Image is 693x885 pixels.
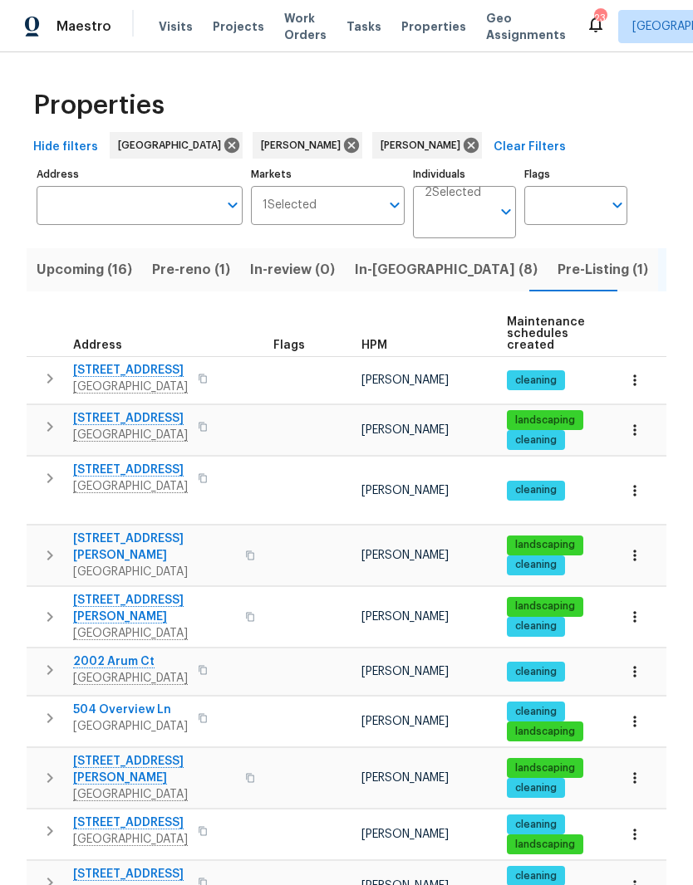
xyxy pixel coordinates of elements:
span: [PERSON_NAME] [361,666,449,677]
span: Upcoming (16) [37,258,132,281]
span: Pre-Listing (1) [558,258,648,281]
label: Flags [524,169,627,179]
span: Geo Assignments [486,10,566,43]
span: Visits [159,18,193,35]
span: Hide filters [33,137,98,158]
span: [STREET_ADDRESS][PERSON_NAME] [73,531,235,564]
span: [PERSON_NAME] [361,485,449,496]
span: In-review (0) [250,258,335,281]
span: [PERSON_NAME] [381,137,467,154]
button: Hide filters [27,132,105,163]
span: cleaning [509,781,563,795]
div: [PERSON_NAME] [253,132,362,159]
span: [PERSON_NAME] [361,772,449,784]
button: Open [606,193,629,217]
span: [PERSON_NAME] [361,374,449,386]
span: In-[GEOGRAPHIC_DATA] (8) [355,258,538,281]
span: Pre-reno (1) [152,258,230,281]
button: Open [221,193,244,217]
span: Properties [33,97,165,114]
button: Open [494,200,518,223]
span: HPM [361,340,387,351]
span: Address [73,340,122,351]
span: cleaning [509,665,563,679]
span: Flags [273,340,305,351]
div: 23 [594,10,606,27]
span: [PERSON_NAME] [361,424,449,436]
button: Open [383,193,406,217]
span: landscaping [509,838,582,852]
span: cleaning [509,869,563,883]
span: [PERSON_NAME] [361,611,449,623]
span: [PERSON_NAME] [361,829,449,840]
span: Properties [401,18,466,35]
span: cleaning [509,619,563,633]
span: landscaping [509,599,582,614]
span: landscaping [509,725,582,739]
span: [GEOGRAPHIC_DATA] [73,718,188,735]
label: Markets [251,169,405,179]
span: [PERSON_NAME] [361,716,449,727]
span: [GEOGRAPHIC_DATA] [118,137,228,154]
span: landscaping [509,413,582,428]
span: Maintenance schedules created [507,316,585,351]
span: cleaning [509,374,563,388]
span: landscaping [509,761,582,775]
span: Maestro [57,18,111,35]
span: 1 Selected [263,198,317,213]
span: [GEOGRAPHIC_DATA] [73,564,235,580]
div: [PERSON_NAME] [372,132,482,159]
div: [GEOGRAPHIC_DATA] [110,132,243,159]
span: cleaning [509,433,563,447]
label: Address [37,169,243,179]
span: Work Orders [284,10,327,43]
span: [PERSON_NAME] [361,550,449,561]
span: Projects [213,18,264,35]
button: Clear Filters [487,132,573,163]
span: [PERSON_NAME] [261,137,347,154]
span: cleaning [509,705,563,719]
span: landscaping [509,538,582,552]
span: 504 Overview Ln [73,702,188,718]
span: cleaning [509,818,563,832]
span: Tasks [346,21,381,32]
label: Individuals [413,169,516,179]
span: 2 Selected [425,186,481,200]
span: cleaning [509,483,563,497]
span: Clear Filters [494,137,566,158]
span: cleaning [509,558,563,572]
